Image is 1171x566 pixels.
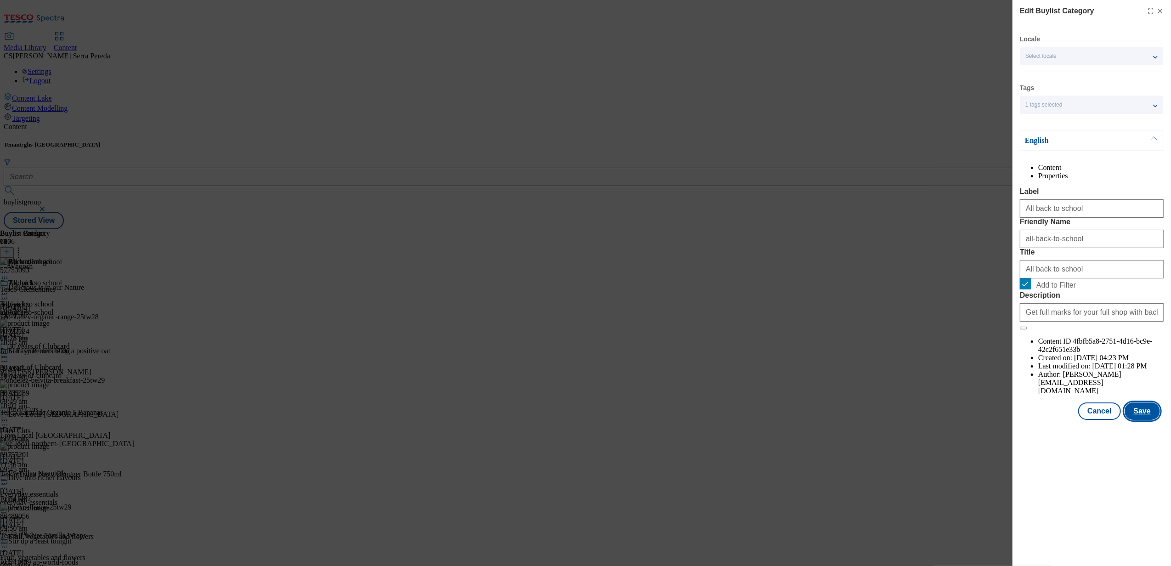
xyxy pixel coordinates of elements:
button: Select locale [1020,47,1163,65]
p: English [1025,136,1121,145]
span: 1 tags selected [1025,102,1063,108]
button: Cancel [1078,402,1120,420]
input: Enter Description [1020,303,1164,322]
li: Last modified on: [1038,362,1164,370]
label: Friendly Name [1020,218,1164,226]
span: [DATE] 04:23 PM [1074,354,1129,362]
span: 4fbfb5a8-2751-4d16-bc9e-42c2f651e33b [1038,337,1153,353]
label: Locale [1020,37,1040,42]
li: Author: [1038,370,1164,395]
li: Content ID [1038,337,1164,354]
input: Enter Title [1020,260,1164,278]
li: Properties [1038,172,1164,180]
label: Label [1020,187,1164,196]
label: Tags [1020,85,1035,91]
label: Title [1020,248,1164,256]
span: Add to Filter [1036,281,1076,289]
span: [PERSON_NAME][EMAIL_ADDRESS][DOMAIN_NAME] [1038,370,1121,395]
button: 1 tags selected [1020,96,1163,114]
h4: Edit Buylist Category [1020,6,1094,17]
span: Select locale [1025,53,1057,60]
input: Enter Label [1020,199,1164,218]
button: Save [1125,402,1160,420]
span: [DATE] 01:28 PM [1092,362,1147,370]
input: Enter Friendly Name [1020,230,1164,248]
label: Description [1020,291,1164,300]
li: Content [1038,164,1164,172]
li: Created on: [1038,354,1164,362]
